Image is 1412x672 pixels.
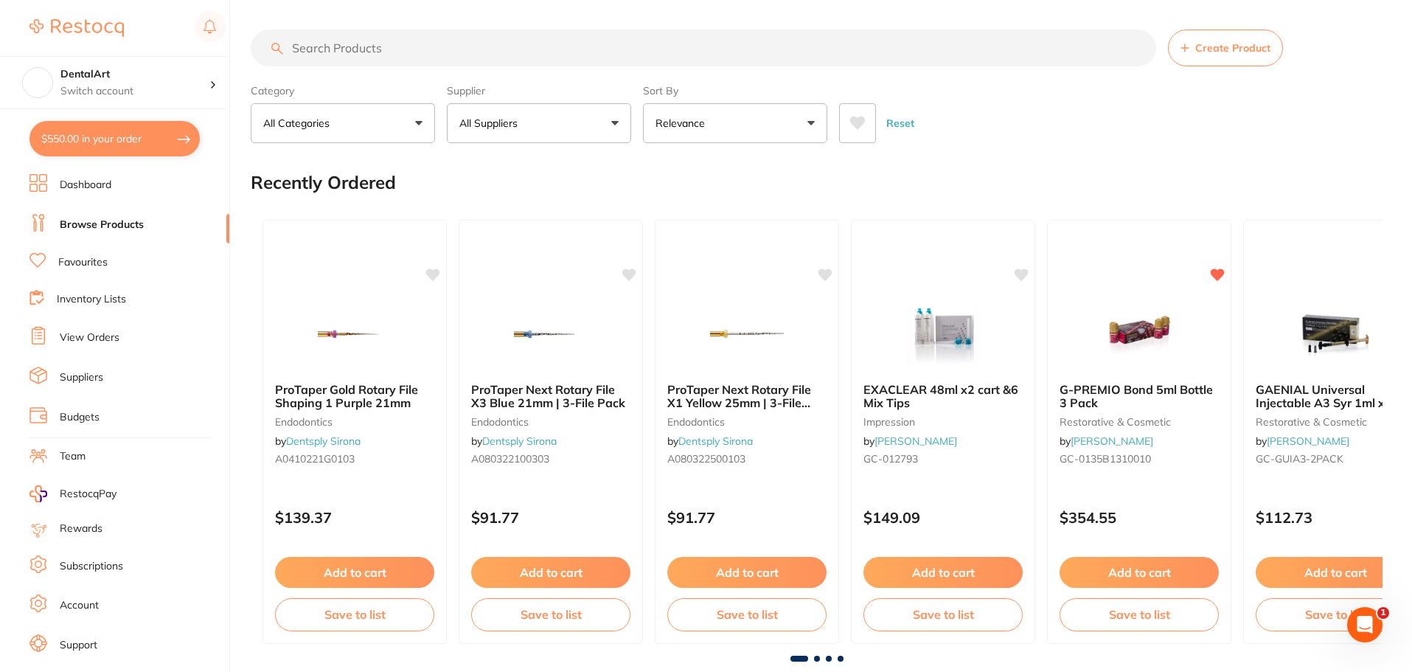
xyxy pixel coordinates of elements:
p: $91.77 [667,509,827,526]
a: Favourites [58,255,108,270]
img: Restocq Logo [29,19,124,37]
b: ProTaper Next Rotary File X1 Yellow 25mm | 3-File Pack [667,383,827,410]
img: RestocqPay [29,485,47,502]
button: Save to list [1060,598,1219,631]
button: All Suppliers [447,103,631,143]
button: Relevance [643,103,827,143]
small: impression [863,416,1023,428]
span: by [1256,434,1349,448]
button: Save to list [471,598,630,631]
a: Team [60,449,86,464]
img: ProTaper Next Rotary File X3 Blue 21mm | 3-File Pack [503,297,599,371]
p: All Suppliers [459,116,524,131]
button: $550.00 in your order [29,121,200,156]
small: A080322100303 [471,453,630,465]
small: A080322500103 [667,453,827,465]
small: A0410221G0103 [275,453,434,465]
a: Dentsply Sirona [482,434,557,448]
a: Subscriptions [60,559,123,574]
img: ProTaper Gold Rotary File Shaping 1 Purple 21mm [307,297,403,371]
label: Sort By [643,84,827,97]
button: All Categories [251,103,435,143]
p: $139.37 [275,509,434,526]
p: Switch account [60,84,209,99]
b: ProTaper Next Rotary File X3 Blue 21mm | 3-File Pack [471,383,630,410]
a: [PERSON_NAME] [1071,434,1153,448]
span: by [471,434,557,448]
span: by [275,434,361,448]
p: $354.55 [1060,509,1219,526]
span: by [1060,434,1153,448]
a: View Orders [60,330,119,345]
a: RestocqPay [29,485,116,502]
span: by [863,434,957,448]
p: $91.77 [471,509,630,526]
span: RestocqPay [60,487,116,502]
button: Reset [882,103,919,143]
a: Dentsply Sirona [286,434,361,448]
iframe: Intercom live chat [1347,607,1383,642]
img: G-PREMIO Bond 5ml Bottle 3 Pack [1091,297,1187,371]
button: Save to list [667,598,827,631]
button: Create Product [1168,30,1283,66]
small: endodontics [471,416,630,428]
span: by [667,434,753,448]
img: EXACLEAR 48ml x2 cart &6 Mix Tips [895,297,991,371]
img: GAENIAL Universal Injectable A3 Syr 1ml x2 & 20 Disp tips [1287,297,1383,371]
small: endodontics [275,416,434,428]
button: Add to cart [667,557,827,588]
h2: Recently Ordered [251,173,396,193]
button: Save to list [275,598,434,631]
input: Search Products [251,30,1156,66]
small: endodontics [667,416,827,428]
h4: DentalArt [60,67,209,82]
button: Save to list [863,598,1023,631]
small: restorative & cosmetic [1060,416,1219,428]
label: Category [251,84,435,97]
a: Account [60,598,99,613]
p: Relevance [655,116,711,131]
a: Dentsply Sirona [678,434,753,448]
b: EXACLEAR 48ml x2 cart &6 Mix Tips [863,383,1023,410]
p: All Categories [263,116,335,131]
a: Browse Products [60,218,144,232]
button: Add to cart [1060,557,1219,588]
img: ProTaper Next Rotary File X1 Yellow 25mm | 3-File Pack [699,297,795,371]
a: [PERSON_NAME] [874,434,957,448]
label: Supplier [447,84,631,97]
p: $149.09 [863,509,1023,526]
span: 1 [1377,607,1389,619]
b: G-PREMIO Bond 5ml Bottle 3 Pack [1060,383,1219,410]
a: Dashboard [60,178,111,193]
img: DentalArt [23,68,52,97]
span: Create Product [1195,42,1270,54]
button: Add to cart [275,557,434,588]
a: [PERSON_NAME] [1267,434,1349,448]
a: Rewards [60,522,102,536]
a: Support [60,638,97,653]
button: Add to cart [471,557,630,588]
button: Add to cart [863,557,1023,588]
a: Inventory Lists [57,292,126,307]
a: Suppliers [60,370,103,385]
a: Restocq Logo [29,11,124,45]
small: GC-012793 [863,453,1023,465]
small: GC-0135B1310010 [1060,453,1219,465]
a: Budgets [60,410,100,425]
b: ProTaper Gold Rotary File Shaping 1 Purple 21mm [275,383,434,410]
